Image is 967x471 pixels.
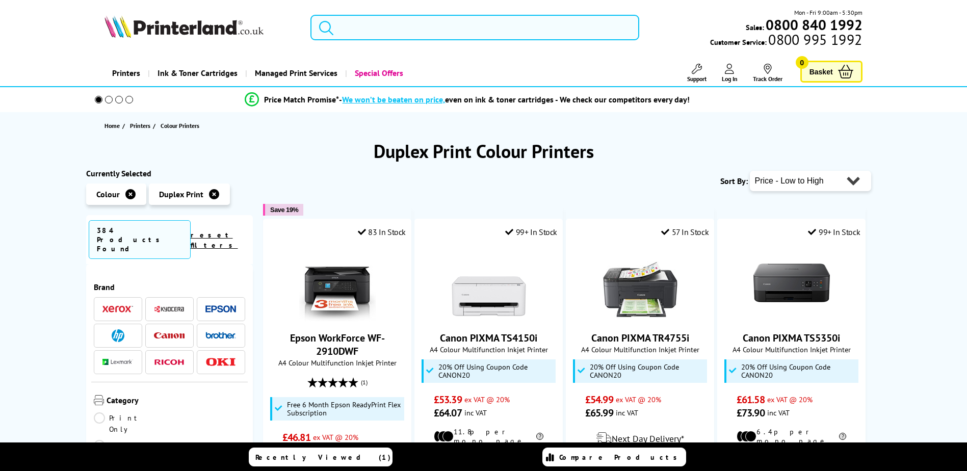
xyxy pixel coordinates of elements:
span: Ink & Toner Cartridges [158,60,238,86]
a: Canon PIXMA TS4150i [440,331,537,345]
span: Compare Products [559,453,683,462]
a: Recently Viewed (1) [249,448,393,466]
img: Canon PIXMA TS5350i [753,245,830,321]
a: Home [104,120,122,131]
img: Lexmark [102,359,133,365]
li: 6.4p per mono page [737,427,846,446]
span: We won’t be beaten on price, [342,94,445,104]
div: 57 In Stock [661,227,709,237]
a: Kyocera [154,303,185,316]
span: 20% Off Using Coupon Code CANON20 [590,363,705,379]
span: 384 Products Found [89,220,191,259]
img: Epson WorkForce WF-2910DWF [299,245,376,321]
span: Customer Service: [710,35,862,47]
img: Ricoh [154,359,185,365]
img: OKI [205,358,236,367]
a: 0800 840 1992 [764,20,863,30]
a: Canon [154,329,185,342]
span: Mon - Fri 9:00am - 5:30pm [794,8,863,17]
img: Canon PIXMA TS4150i [451,245,527,321]
span: inc VAT [464,408,487,417]
span: ex VAT @ 20% [313,432,358,442]
span: 0 [796,56,808,69]
span: A4 Colour Multifunction Inkjet Printer [269,358,406,368]
span: ex VAT @ 20% [767,395,813,404]
button: Save 19% [263,204,303,216]
span: Sales: [746,22,764,32]
div: Currently Selected [86,168,253,178]
span: Category [107,395,246,407]
span: Printers [130,120,150,131]
a: Ink & Toner Cartridges [148,60,245,86]
a: HP [102,329,133,342]
span: Basket [809,65,833,78]
a: Epson [205,303,236,316]
span: Save 19% [270,206,298,214]
a: Basket 0 [800,61,863,83]
a: Lexmark [102,356,133,369]
span: ex VAT @ 20% [616,395,661,404]
a: Support [687,64,707,83]
span: £73.90 [737,406,765,420]
span: £46.81 [282,431,310,444]
div: 99+ In Stock [808,227,860,237]
img: Xerox [102,305,133,312]
a: Brother [205,329,236,342]
img: Canon PIXMA TR4755i [602,245,678,321]
span: £54.99 [585,393,613,406]
span: £53.39 [434,393,462,406]
a: Canon PIXMA TS5350i [753,313,830,323]
span: 20% Off Using Coupon Code CANON20 [741,363,856,379]
a: Canon PIXMA TS5350i [743,331,840,345]
li: modal_Promise [81,91,854,109]
a: OKI [205,356,236,369]
span: Duplex Print [159,189,203,199]
li: 11.8p per mono page [434,427,543,446]
a: Log In [722,64,738,83]
span: Log In [722,75,738,83]
a: Epson WorkForce WF-2910DWF [299,313,376,323]
b: 0800 840 1992 [766,15,863,34]
span: (1) [361,373,368,392]
img: Printerland Logo [104,15,264,38]
a: Printerland Logo [104,15,298,40]
span: £65.99 [585,406,613,420]
span: Sort By: [720,176,748,186]
span: Support [687,75,707,83]
a: Special Offers [345,60,411,86]
span: ex VAT @ 20% [464,395,510,404]
span: inc VAT [616,408,638,417]
div: modal_delivery [571,425,709,453]
img: Kyocera [154,305,185,313]
img: HP [112,329,124,342]
div: 83 In Stock [358,227,406,237]
span: Free 6 Month Epson ReadyPrint Flex Subscription [287,401,402,417]
a: Compare Products [542,448,686,466]
div: 99+ In Stock [505,227,557,237]
span: A4 Colour Multifunction Inkjet Printer [420,345,557,354]
div: - even on ink & toner cartridges - We check our competitors every day! [339,94,690,104]
img: Category [94,395,104,405]
span: Colour Printers [161,122,199,129]
span: Recently Viewed (1) [255,453,391,462]
img: Canon [154,332,185,339]
a: Xerox [102,303,133,316]
a: reset filters [191,230,238,250]
a: Epson WorkForce WF-2910DWF [290,331,385,358]
span: inc VAT [767,408,790,417]
a: Canon PIXMA TS4150i [451,313,527,323]
a: Canon PIXMA TR4755i [602,313,678,323]
span: Price Match Promise* [264,94,339,104]
span: Brand [94,282,246,292]
span: A4 Colour Multifunction Inkjet Printer [723,345,860,354]
a: Print Only [94,412,170,435]
a: Canon PIXMA TR4755i [591,331,689,345]
h1: Duplex Print Colour Printers [86,139,881,163]
span: £64.07 [434,406,462,420]
span: £61.58 [737,393,765,406]
span: A4 Colour Multifunction Inkjet Printer [571,345,709,354]
img: Epson [205,305,236,313]
img: Brother [205,332,236,339]
a: Multifunction [94,440,205,451]
a: Printers [104,60,148,86]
